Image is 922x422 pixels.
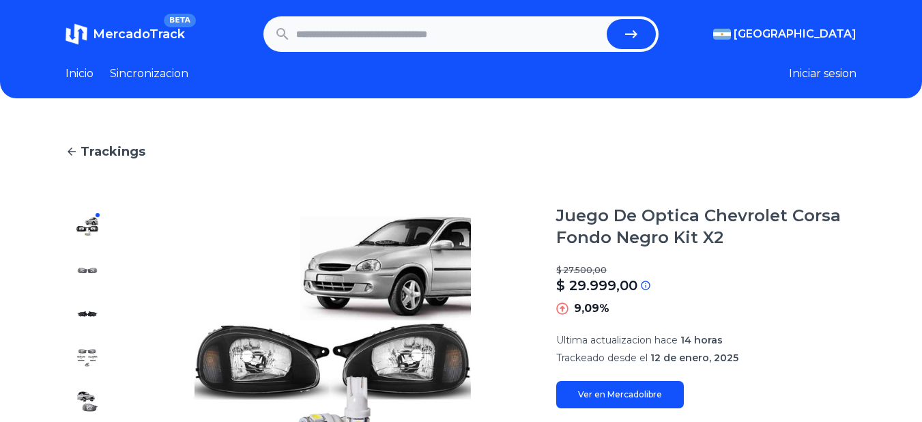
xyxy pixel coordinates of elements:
span: Trackings [81,142,145,161]
span: 14 horas [680,334,723,346]
button: [GEOGRAPHIC_DATA] [713,26,856,42]
a: Sincronizacion [110,66,188,82]
a: MercadoTrackBETA [66,23,185,45]
img: Juego De Optica Chevrolet Corsa Fondo Negro Kit X2 [76,216,98,238]
p: 9,09% [574,300,609,317]
img: Juego De Optica Chevrolet Corsa Fondo Negro Kit X2 [76,259,98,281]
span: BETA [164,14,196,27]
span: 12 de enero, 2025 [650,352,738,364]
a: Ver en Mercadolibre [556,381,684,408]
a: Trackings [66,142,856,161]
a: Inicio [66,66,93,82]
button: Iniciar sesion [789,66,856,82]
img: Argentina [713,29,731,40]
h1: Juego De Optica Chevrolet Corsa Fondo Negro Kit X2 [556,205,856,249]
span: MercadoTrack [93,27,185,42]
p: $ 27.500,00 [556,265,856,276]
span: Trackeado desde el [556,352,648,364]
img: MercadoTrack [66,23,87,45]
p: $ 29.999,00 [556,276,637,295]
span: Ultima actualizacion hace [556,334,678,346]
span: [GEOGRAPHIC_DATA] [734,26,856,42]
img: Juego De Optica Chevrolet Corsa Fondo Negro Kit X2 [76,303,98,325]
img: Juego De Optica Chevrolet Corsa Fondo Negro Kit X2 [76,391,98,412]
img: Juego De Optica Chevrolet Corsa Fondo Negro Kit X2 [76,347,98,369]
